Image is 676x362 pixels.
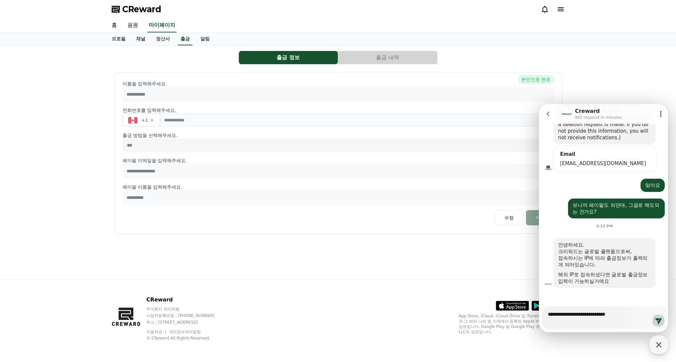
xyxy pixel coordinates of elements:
p: 페이팔 이름을 입력해주세요. [123,184,554,190]
a: 개인정보처리방침 [169,330,201,334]
a: 음원 [122,19,143,32]
p: 사업자등록번호 : [PHONE_NUMBER] [146,313,227,318]
p: 전화번호를 입력해주세요. [123,107,554,113]
a: 이용약관 [146,330,167,334]
p: 주식회사 와이피랩 [146,306,227,312]
button: 수정 [495,210,523,225]
p: 출금 방법을 선택해주세요. [123,132,554,139]
button: 출금 내역 [338,51,437,64]
span: 본인인증 완료 [518,75,553,84]
a: 출금 [178,33,192,45]
a: 채널 [131,33,151,45]
a: 프로필 [106,33,131,45]
a: 출금 내역 [338,51,438,64]
a: 정산서 [151,33,175,45]
a: 홈 [106,19,122,32]
p: © CReward All Rights Reserved. [146,336,227,341]
p: 이름을 입력해주세요. [123,80,554,87]
a: 마이페이지 [147,19,177,32]
p: App Store, iCloud, iCloud Drive 및 iTunes Store는 미국과 그 밖의 나라 및 지역에서 등록된 Apple Inc.의 서비스 상표입니다. Goo... [459,313,565,335]
span: CReward [122,4,161,15]
span: +1 [141,117,148,123]
a: CReward [112,4,161,15]
a: 알림 [195,33,215,45]
iframe: Channel chat [539,104,668,332]
button: 저장 [526,210,554,225]
p: 페이팔 이메일을 입력해주세요. [123,157,554,164]
p: CReward [146,296,227,304]
p: 주소 : [STREET_ADDRESS] [146,320,227,325]
button: 출금 정보 [239,51,338,64]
